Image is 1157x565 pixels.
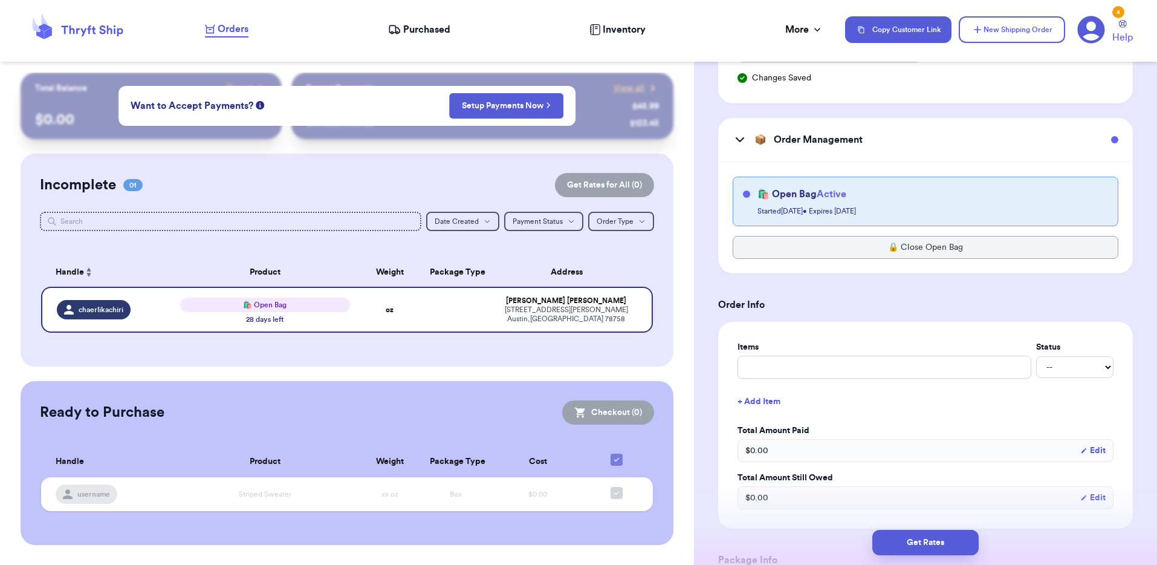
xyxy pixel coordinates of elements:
[562,400,654,425] button: Checkout (0)
[306,82,373,94] p: Recent Payments
[131,99,253,113] span: Want to Accept Payments?
[40,403,164,422] h2: Ready to Purchase
[40,175,116,195] h2: Incomplete
[449,93,563,119] button: Setup Payments Now
[357,258,423,287] th: Weight
[246,315,284,324] div: 28 days left
[614,82,659,94] a: View all
[403,22,450,37] span: Purchased
[1080,492,1106,504] button: Edit
[79,305,123,315] span: chaerlikachiri
[752,72,811,84] span: Changes Saved
[872,530,979,555] button: Get Rates
[737,341,1031,353] label: Items
[227,82,253,94] span: Payout
[426,212,499,231] button: Date Created
[614,82,644,94] span: View all
[450,491,462,498] span: Box
[435,218,479,225] span: Date Created
[1112,30,1133,45] span: Help
[357,446,423,477] th: Weight
[785,22,823,37] div: More
[386,306,394,313] strong: oz
[205,22,248,38] a: Orders
[845,16,951,43] button: Copy Customer Link
[1112,6,1124,18] div: 4
[959,16,1065,43] button: New Shipping Order
[528,491,547,498] span: $0.00
[423,446,488,477] th: Package Type
[733,388,1118,415] button: + Add Item
[388,22,450,37] a: Purchased
[35,110,267,129] p: $ 0.00
[630,117,659,129] div: $ 123.45
[632,100,659,113] div: $ 45.99
[462,100,551,112] a: Setup Payments Now
[1080,445,1106,457] button: Edit
[603,22,646,37] span: Inventory
[56,456,84,468] span: Handle
[180,298,350,312] div: 🛍️ Open Bag
[1112,20,1133,45] a: Help
[745,445,768,457] span: $ 0.00
[774,132,863,147] h3: Order Management
[239,491,291,498] span: Striped Sweater
[35,82,87,94] p: Total Balance
[1077,16,1105,44] a: 4
[488,446,587,477] th: Cost
[757,187,846,201] h4: 🛍️ Open Bag
[754,132,766,147] span: 📦
[737,425,1113,437] label: Total Amount Paid
[173,258,357,287] th: Product
[1036,341,1113,353] label: Status
[588,212,654,231] button: Order Type
[123,179,143,191] span: 01
[381,491,398,498] span: xx oz
[218,22,248,36] span: Orders
[513,218,563,225] span: Payment Status
[597,218,634,225] span: Order Type
[496,296,637,305] div: [PERSON_NAME] [PERSON_NAME]
[40,212,421,231] input: Search
[77,489,110,499] span: username
[504,212,583,231] button: Payment Status
[173,446,357,477] th: Product
[737,472,1113,484] label: Total Amount Still Owed
[496,305,637,324] div: [STREET_ADDRESS][PERSON_NAME] Austin , [GEOGRAPHIC_DATA] 78758
[423,258,488,287] th: Package Type
[56,266,84,279] span: Handle
[757,206,1108,216] p: Started [DATE] • Expires [DATE]
[555,173,654,197] button: Get Rates for All (0)
[817,189,846,199] span: Active
[589,22,646,37] a: Inventory
[745,492,768,504] span: $ 0.00
[84,265,94,279] button: Sort ascending
[227,82,267,94] a: Payout
[488,258,653,287] th: Address
[733,236,1118,259] button: 🔒 Close Open Bag
[718,298,1133,312] h3: Order Info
